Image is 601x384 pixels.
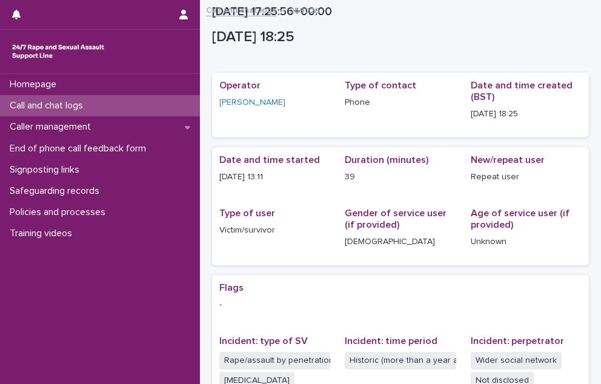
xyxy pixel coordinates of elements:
[345,236,456,248] p: [DEMOGRAPHIC_DATA]
[5,100,93,111] p: Call and chat logs
[471,108,582,121] p: [DATE] 18:25
[219,171,330,184] p: [DATE] 13:11
[219,81,261,90] span: Operator
[471,236,582,248] p: Unknown
[471,336,564,346] span: Incident: perpetrator
[5,228,82,239] p: Training videos
[5,79,66,90] p: Homepage
[219,155,320,165] span: Date and time started
[219,96,285,109] a: [PERSON_NAME]
[290,3,320,16] p: 259226
[345,155,428,165] span: Duration (minutes)
[219,208,275,218] span: Type of user
[219,336,308,346] span: Incident: type of SV
[219,299,582,311] p: -
[5,207,115,218] p: Policies and processes
[345,352,456,369] span: Historic (more than a year ago)
[345,336,437,346] span: Incident: time period
[471,208,569,230] span: Age of service user (if provided)
[219,352,330,369] span: Rape/assault by penetration
[345,96,456,109] p: Phone
[10,39,107,64] img: rhQMoQhaT3yELyF149Cw
[212,28,584,46] p: [DATE] 18:25
[345,208,447,230] span: Gender of service user (if provided)
[219,283,244,293] span: Flags
[5,164,89,176] p: Signposting links
[345,81,416,90] span: Type of contact
[471,352,562,369] span: Wider social network
[471,81,573,102] span: Date and time created (BST)
[471,155,545,165] span: New/repeat user
[345,171,456,184] p: 39
[219,224,330,237] p: Victim/survivor
[5,143,156,154] p: End of phone call feedback form
[471,171,582,184] p: Repeat user
[206,2,276,16] a: Call and chat logs
[5,185,109,197] p: Safeguarding records
[5,121,101,133] p: Caller management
